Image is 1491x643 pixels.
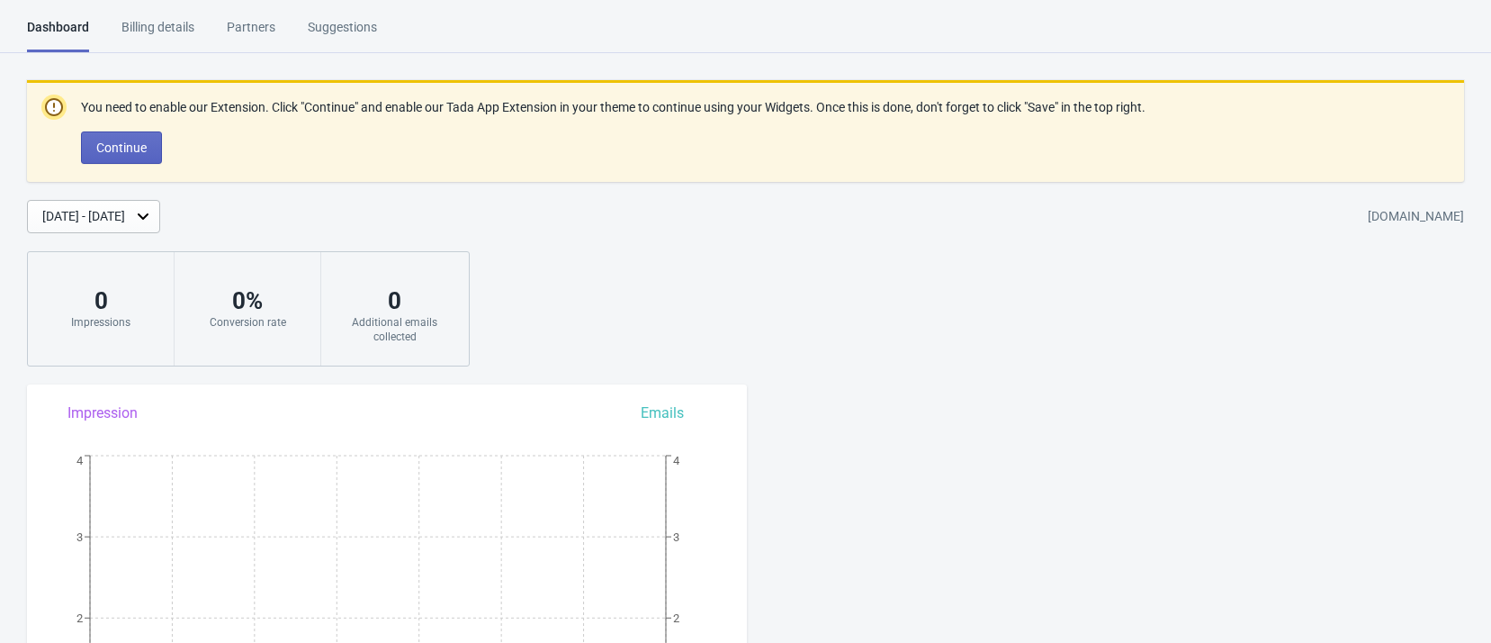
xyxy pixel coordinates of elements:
tspan: 3 [673,530,679,544]
tspan: 2 [76,611,83,625]
div: [DOMAIN_NAME] [1368,201,1464,233]
tspan: 4 [673,454,680,467]
tspan: 3 [76,530,83,544]
div: Impressions [46,315,156,330]
tspan: 2 [673,611,679,625]
div: [DATE] - [DATE] [42,207,125,226]
div: Conversion rate [193,315,302,330]
div: 0 [339,286,450,315]
div: 0 [46,286,156,315]
button: Continue [81,131,162,164]
div: 0 % [193,286,302,315]
div: Additional emails collected [339,315,450,344]
div: Suggestions [308,18,377,50]
div: Partners [227,18,275,50]
p: You need to enable our Extension. Click "Continue" and enable our Tada App Extension in your them... [81,98,1145,117]
span: Continue [96,140,147,155]
tspan: 4 [76,454,84,467]
div: Dashboard [27,18,89,52]
div: Billing details [121,18,194,50]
